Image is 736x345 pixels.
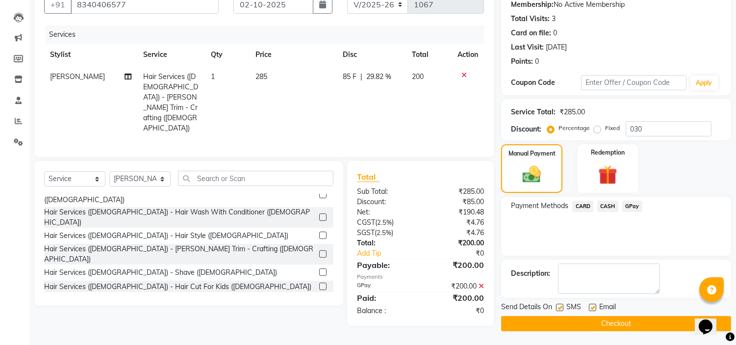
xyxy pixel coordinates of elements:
div: ₹200.00 [421,259,492,271]
th: Disc [337,44,406,66]
span: CASH [597,201,618,212]
div: Hair Services ([DEMOGRAPHIC_DATA]) - [PERSON_NAME] Trim - Crafting ([DEMOGRAPHIC_DATA]) [44,244,315,265]
span: Hair Services ([DEMOGRAPHIC_DATA]) - [PERSON_NAME] Trim - Crafting ([DEMOGRAPHIC_DATA]) [143,72,198,133]
span: 29.82 % [366,72,391,82]
span: 2.5% [377,218,392,226]
span: Payment Methods [511,201,568,211]
span: SMS [566,302,581,314]
span: 85 F [343,72,356,82]
span: SGST [357,228,375,237]
th: Total [406,44,452,66]
div: Coupon Code [511,78,581,88]
button: Apply [690,76,718,90]
div: ₹200.00 [421,281,492,292]
span: | [360,72,362,82]
span: CGST [357,218,375,227]
div: Discount: [350,197,421,207]
th: Service [137,44,205,66]
div: ₹285.00 [559,107,585,117]
div: Service Total: [511,107,556,117]
img: _gift.svg [592,163,623,187]
th: Qty [205,44,250,66]
div: Description: [511,268,550,279]
div: GPay [350,281,421,292]
div: Total: [350,238,421,248]
label: Percentage [558,124,590,133]
div: ( ) [350,228,421,238]
div: ₹200.00 [421,292,492,304]
div: Sub Total: [350,186,421,197]
input: Enter Offer / Coupon Code [581,75,686,90]
th: Action [452,44,484,66]
div: ₹200.00 [421,238,492,248]
div: ₹285.00 [421,186,492,197]
button: Checkout [501,316,731,331]
iframe: chat widget [695,306,726,335]
label: Manual Payment [508,149,556,158]
div: Hair Services ([DEMOGRAPHIC_DATA]) - Hair Wash With Conditioner ([DEMOGRAPHIC_DATA]) [44,207,315,228]
div: ₹190.48 [421,207,492,217]
label: Redemption [591,148,625,157]
span: [PERSON_NAME] [50,72,105,81]
div: Discount: [511,124,541,134]
div: ₹0 [421,306,492,316]
span: Send Details On [501,302,552,314]
label: Fixed [605,124,620,133]
div: Hair Services ([DEMOGRAPHIC_DATA]) - Hair Cut For Kids ([DEMOGRAPHIC_DATA]) [44,282,311,292]
div: 0 [553,28,557,38]
div: Paid: [350,292,421,304]
div: Card on file: [511,28,551,38]
div: ₹85.00 [421,197,492,207]
span: 285 [255,72,267,81]
div: 3 [552,14,556,24]
div: ₹4.76 [421,217,492,228]
div: ₹0 [432,248,492,259]
div: [DATE] [546,42,567,53]
div: Payments [357,273,484,281]
div: Balance : [350,306,421,316]
img: _cash.svg [517,164,546,185]
div: ₹4.76 [421,228,492,238]
div: 0 [535,56,539,67]
a: Add Tip [350,248,432,259]
span: 1 [211,72,215,81]
span: GPay [622,201,642,212]
span: CARD [572,201,593,212]
div: Points: [511,56,533,67]
div: Hair Services ([DEMOGRAPHIC_DATA]) - Hair Style ([DEMOGRAPHIC_DATA]) [44,231,288,241]
div: Payable: [350,259,421,271]
div: Net: [350,207,421,217]
div: Total Visits: [511,14,550,24]
div: Hair Services ([DEMOGRAPHIC_DATA]) - Shave ([DEMOGRAPHIC_DATA]) [44,267,277,278]
div: Services [45,26,491,44]
th: Stylist [44,44,137,66]
input: Search or Scan [178,171,333,186]
th: Price [250,44,336,66]
span: Email [599,302,616,314]
span: 2.5% [377,229,391,237]
span: Total [357,172,380,182]
div: Hair Services ([DEMOGRAPHIC_DATA]) - Additional Charge For Wash With Haircut ([DEMOGRAPHIC_DATA]) [44,185,315,205]
div: ( ) [350,217,421,228]
span: 200 [412,72,424,81]
div: Last Visit: [511,42,544,53]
